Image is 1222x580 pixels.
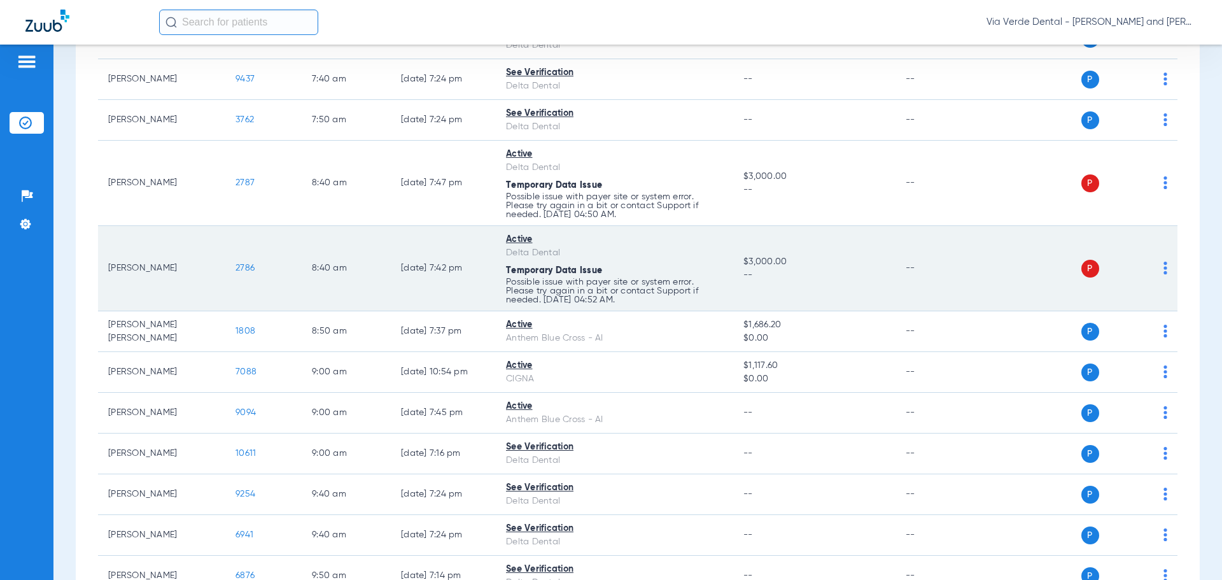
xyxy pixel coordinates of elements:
div: CIGNA [506,372,723,386]
span: 10611 [235,449,256,458]
img: Search Icon [165,17,177,28]
span: 9437 [235,74,255,83]
div: See Verification [506,522,723,535]
img: group-dot-blue.svg [1163,73,1167,85]
span: P [1081,260,1099,278]
div: Active [506,359,723,372]
td: 8:40 AM [302,141,391,226]
iframe: Chat Widget [1158,519,1222,580]
span: $0.00 [743,372,885,386]
span: -- [743,183,885,197]
img: group-dot-blue.svg [1163,262,1167,274]
span: P [1081,404,1099,422]
td: 8:40 AM [302,226,391,311]
td: [DATE] 7:24 PM [391,59,496,100]
img: group-dot-blue.svg [1163,488,1167,500]
td: -- [895,226,981,311]
span: Temporary Data Issue [506,266,602,275]
td: [PERSON_NAME] [98,100,225,141]
td: [DATE] 7:24 PM [391,100,496,141]
span: $0.00 [743,332,885,345]
span: 6941 [235,530,253,539]
div: Delta Dental [506,454,723,467]
span: -- [743,115,753,124]
div: Delta Dental [506,246,723,260]
div: Delta Dental [506,39,723,52]
td: -- [895,474,981,515]
td: [DATE] 7:37 PM [391,311,496,352]
span: Temporary Data Issue [506,181,602,190]
span: 1808 [235,327,255,336]
td: 9:00 AM [302,352,391,393]
span: 9094 [235,408,256,417]
span: 2786 [235,264,255,272]
span: 7088 [235,367,256,376]
span: -- [743,408,753,417]
td: -- [895,100,981,141]
img: Zuub Logo [25,10,69,32]
img: hamburger-icon [17,54,37,69]
td: 7:50 AM [302,100,391,141]
td: [PERSON_NAME] [98,141,225,226]
span: -- [743,530,753,539]
td: [DATE] 7:24 PM [391,474,496,515]
td: [PERSON_NAME] [98,515,225,556]
div: Active [506,318,723,332]
span: $3,000.00 [743,255,885,269]
td: 9:00 AM [302,434,391,474]
span: P [1081,174,1099,192]
span: 6876 [235,571,255,580]
span: -- [743,490,753,499]
img: group-dot-blue.svg [1163,447,1167,460]
span: P [1081,71,1099,88]
p: Possible issue with payer site or system error. Please try again in a bit or contact Support if n... [506,192,723,219]
div: Active [506,233,723,246]
td: 8:50 AM [302,311,391,352]
td: [PERSON_NAME] [98,226,225,311]
img: group-dot-blue.svg [1163,325,1167,337]
img: group-dot-blue.svg [1163,365,1167,378]
div: See Verification [506,107,723,120]
span: -- [743,269,885,282]
div: Delta Dental [506,535,723,549]
td: -- [895,352,981,393]
img: group-dot-blue.svg [1163,406,1167,419]
div: See Verification [506,441,723,454]
span: -- [743,449,753,458]
img: group-dot-blue.svg [1163,113,1167,126]
td: -- [895,141,981,226]
span: P [1081,486,1099,504]
td: [DATE] 7:24 PM [391,515,496,556]
span: $1,686.20 [743,318,885,332]
span: P [1081,527,1099,544]
td: -- [895,515,981,556]
span: $3,000.00 [743,170,885,183]
div: Active [506,400,723,413]
td: [PERSON_NAME] [PERSON_NAME] [98,311,225,352]
div: Active [506,148,723,161]
span: 9254 [235,490,255,499]
div: Anthem Blue Cross - AI [506,332,723,345]
div: Anthem Blue Cross - AI [506,413,723,427]
td: 7:40 AM [302,59,391,100]
td: [PERSON_NAME] [98,393,225,434]
td: [PERSON_NAME] [98,352,225,393]
div: Delta Dental [506,161,723,174]
td: 9:40 AM [302,474,391,515]
div: Delta Dental [506,495,723,508]
td: [PERSON_NAME] [98,434,225,474]
img: group-dot-blue.svg [1163,176,1167,189]
td: [DATE] 7:45 PM [391,393,496,434]
td: [DATE] 7:47 PM [391,141,496,226]
span: 3762 [235,115,254,124]
input: Search for patients [159,10,318,35]
td: [DATE] 10:54 PM [391,352,496,393]
p: Possible issue with payer site or system error. Please try again in a bit or contact Support if n... [506,278,723,304]
td: [DATE] 7:42 PM [391,226,496,311]
span: -- [743,571,753,580]
td: -- [895,59,981,100]
div: See Verification [506,66,723,80]
span: P [1081,445,1099,463]
span: $1,117.60 [743,359,885,372]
